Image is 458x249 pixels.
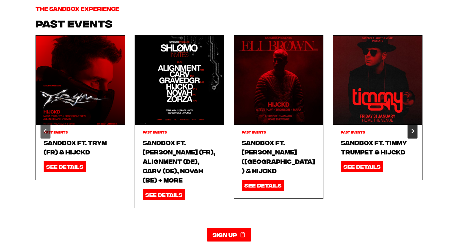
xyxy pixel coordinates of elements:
[44,161,86,172] a: SEE DETAILS
[36,35,125,227] div: %1$s of %2$s
[212,230,237,239] span: Sign up
[234,36,323,125] a: Read More Sandbox ft. Eli Brown (UK) & HIJCKD
[36,4,422,12] h6: THE SANDBOX EXPERIENCE
[44,138,117,156] a: Sandbox ft. TRYM (FR) & HIJCKD
[143,130,167,134] a: Past Events
[234,35,323,227] div: %1$s of %2$s
[242,138,315,175] a: Sandbox ft. [PERSON_NAME] ([GEOGRAPHIC_DATA]) & HIJCKD
[341,130,365,134] a: Past Events
[36,35,422,227] div: Post Carousel
[207,228,251,242] a: Sign up
[333,36,422,125] a: Read More Sandbox ft. Timmy Trumpet & HIJCKD
[143,189,185,200] a: SEE DETAILS
[143,138,216,184] a: Sandbox ft. [PERSON_NAME] (FR), Alignment (DE), Carv (DE), Novah (BE) + more
[333,35,422,227] div: %1$s of %2$s
[242,130,266,134] a: Past Events
[341,161,383,172] a: SEE DETAILS
[36,36,125,125] a: Read More Sandbox ft. TRYM (FR) & HIJCKD
[135,35,224,227] div: %1$s of %2$s
[242,180,284,191] a: SEE DETAILS
[341,138,414,156] a: Sandbox ft. Timmy Trumpet & HIJCKD
[135,36,224,125] a: Read More Sandbox ft. Shlomo (FR), Alignment (DE), Carv (DE), Novah (BE) + more
[36,15,422,30] h1: PAST EVENTS
[41,124,50,139] button: Previous slide
[408,124,417,139] button: Next slide
[44,130,68,134] a: Past Events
